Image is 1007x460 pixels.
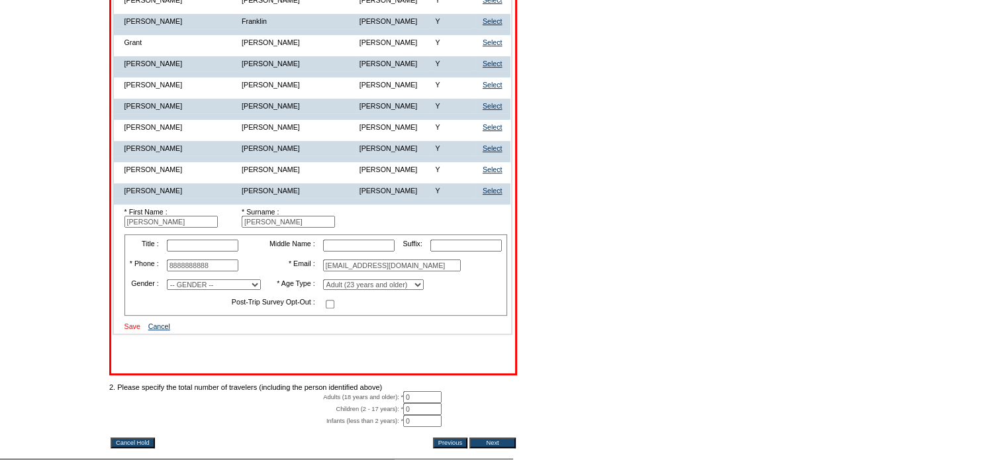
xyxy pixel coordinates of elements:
td: Grant [121,35,239,50]
td: [PERSON_NAME] [356,99,432,113]
td: Gender : [126,276,162,293]
td: * Age Type : [265,276,318,293]
td: Y [432,35,475,50]
td: [PERSON_NAME] [121,99,239,113]
a: Select [483,123,503,131]
td: [PERSON_NAME] [238,141,356,156]
td: * Surname : [238,205,356,231]
td: Suffix: [399,236,426,255]
td: Y [432,99,475,113]
td: [PERSON_NAME] [121,56,239,71]
td: Y [432,141,475,156]
td: [PERSON_NAME] [121,162,239,177]
td: [PERSON_NAME] [356,35,432,50]
a: Select [483,17,503,25]
a: Select [483,81,503,89]
a: Select [483,60,503,68]
td: [PERSON_NAME] [121,14,239,28]
td: 2. Please specify the total number of travelers (including the person identified above) [109,383,517,391]
a: Select [483,187,503,195]
td: Y [432,14,475,28]
input: Next [469,437,516,448]
td: [PERSON_NAME] [238,183,356,198]
td: [PERSON_NAME] [121,77,239,92]
td: Y [432,183,475,198]
td: [PERSON_NAME] [356,120,432,134]
td: [PERSON_NAME] [121,141,239,156]
td: Middle Name : [265,236,318,255]
a: Select [483,144,503,152]
td: [PERSON_NAME] [238,77,356,92]
td: Y [432,56,475,71]
td: Y [432,162,475,177]
td: Adults (18 years and older): * [109,391,403,403]
input: Cancel Hold [111,437,155,448]
td: * First Name : [121,205,239,231]
td: Children (2 - 17 years): * [109,403,403,415]
td: [PERSON_NAME] [356,141,432,156]
a: Select [483,102,503,110]
td: * Phone : [126,256,162,275]
td: [PERSON_NAME] [356,56,432,71]
td: Y [432,77,475,92]
td: Franklin [238,14,356,28]
td: [PERSON_NAME] [238,99,356,113]
a: Save [124,322,140,330]
a: Select [483,165,503,173]
td: [PERSON_NAME] [238,120,356,134]
td: [PERSON_NAME] [356,14,432,28]
td: [PERSON_NAME] [356,77,432,92]
td: Y [432,120,475,134]
td: [PERSON_NAME] [238,56,356,71]
td: Post-Trip Survey Opt-Out : [126,295,318,314]
td: [PERSON_NAME] [121,183,239,198]
input: Previous [433,437,467,448]
td: [PERSON_NAME] [238,35,356,50]
td: [PERSON_NAME] [238,162,356,177]
td: * Email : [265,256,318,275]
td: Title : [126,236,162,255]
td: [PERSON_NAME] [356,183,432,198]
td: [PERSON_NAME] [356,162,432,177]
a: Select [483,38,503,46]
td: [PERSON_NAME] [121,120,239,134]
a: Cancel [148,322,170,330]
td: Infants (less than 2 years): * [109,415,403,427]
